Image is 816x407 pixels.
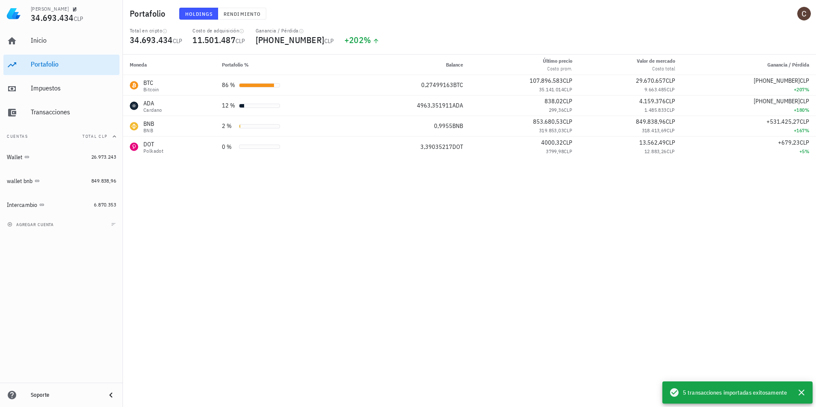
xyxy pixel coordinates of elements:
[123,55,215,75] th: Moneda
[563,139,572,146] span: CLP
[7,201,38,209] div: Intercambio
[689,126,809,135] div: +167
[130,7,169,20] h1: Portafolio
[143,128,154,133] div: BNB
[766,118,800,125] span: +531.425,27
[3,195,119,215] a: Intercambio 6.870.353
[563,97,572,105] span: CLP
[667,148,675,154] span: CLP
[185,11,213,17] span: Holdings
[644,86,667,93] span: 9.663.485
[563,77,572,84] span: CLP
[143,87,159,92] div: Bitcoin
[236,37,245,45] span: CLP
[143,140,163,148] div: DOT
[564,107,572,113] span: CLP
[754,77,800,84] span: [PHONE_NUMBER]
[689,147,809,156] div: +5
[3,78,119,99] a: Impuestos
[364,34,371,46] span: %
[564,86,572,93] span: CLP
[642,127,667,134] span: 318.413,69
[421,81,453,89] span: 0,27499163
[143,148,163,154] div: Polkadot
[564,127,572,134] span: CLP
[130,27,182,34] div: Total en cripto
[805,107,809,113] span: %
[543,65,572,73] div: Costo prom.
[800,97,809,105] span: CLP
[805,127,809,134] span: %
[452,143,463,151] span: DOT
[31,36,116,44] div: Inicio
[3,171,119,191] a: wallet bnb 849.838,96
[563,118,572,125] span: CLP
[805,86,809,93] span: %
[453,81,463,89] span: BTC
[767,61,809,68] span: Ganancia / Pérdida
[667,86,675,93] span: CLP
[143,99,162,108] div: ADA
[666,139,675,146] span: CLP
[539,127,564,134] span: 319.853,03
[800,139,809,146] span: CLP
[7,154,23,161] div: Wallet
[446,61,463,68] span: Balance
[31,60,116,68] div: Portafolio
[543,57,572,65] div: Último precio
[130,61,147,68] span: Moneda
[130,102,138,110] div: ADA-icon
[324,37,334,45] span: CLP
[31,12,74,23] span: 34.693.434
[31,108,116,116] div: Transacciones
[143,119,154,128] div: BNB
[91,154,116,160] span: 26.973.243
[130,122,138,131] div: BNB-icon
[636,77,666,84] span: 29.670.657
[222,61,249,68] span: Portafolio %
[800,77,809,84] span: CLP
[417,102,452,109] span: 4963,351911
[130,34,173,46] span: 34.693.434
[689,106,809,114] div: +180
[223,11,261,17] span: Rendimiento
[452,122,463,130] span: BNB
[637,65,675,73] div: Costo total
[639,139,666,146] span: 13.562,49
[218,8,266,20] button: Rendimiento
[222,142,236,151] div: 0 %
[644,148,667,154] span: 12.883,26
[9,222,54,227] span: agregar cuenta
[667,107,675,113] span: CLP
[130,81,138,90] div: BTC-icon
[5,220,58,229] button: agregar cuenta
[222,122,236,131] div: 2 %
[222,101,236,110] div: 12 %
[546,148,564,154] span: 3799,98
[3,55,119,75] a: Portafolio
[179,8,219,20] button: Holdings
[256,27,334,34] div: Ganancia / Pérdida
[82,134,108,139] span: Total CLP
[192,34,236,46] span: 11.501.487
[666,77,675,84] span: CLP
[683,388,787,397] span: 5 transacciones importadas exitosamente
[256,34,325,46] span: [PHONE_NUMBER]
[564,148,572,154] span: CLP
[130,142,138,151] div: DOT-icon
[215,55,354,75] th: Portafolio %: Sin ordenar. Pulse para ordenar de forma ascendente.
[344,36,380,44] div: +202
[637,57,675,65] div: Valor de mercado
[689,85,809,94] div: +207
[434,122,452,130] span: 0,9955
[754,97,800,105] span: [PHONE_NUMBER]
[94,201,116,208] span: 6.870.353
[192,27,245,34] div: Costo de adquisición
[682,55,816,75] th: Ganancia / Pérdida: Sin ordenar. Pulse para ordenar de forma ascendente.
[539,86,564,93] span: 35.141.014
[452,102,463,109] span: ADA
[7,7,20,20] img: LedgiFi
[545,97,563,105] span: 838,02
[541,139,563,146] span: 4000,32
[3,147,119,167] a: Wallet 26.973.243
